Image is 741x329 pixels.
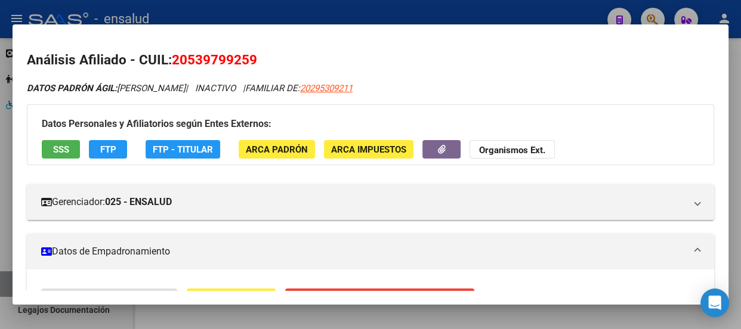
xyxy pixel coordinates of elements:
[285,288,474,307] button: Certificado Discapacidad Vencido
[41,195,686,209] mat-panel-title: Gerenciador:
[245,83,353,94] span: FAMILIAR DE:
[153,144,213,155] span: FTP - Titular
[187,288,276,307] button: Movimientos
[239,140,315,159] button: ARCA Padrón
[105,195,172,209] strong: 025 - ENSALUD
[331,144,406,155] span: ARCA Impuestos
[53,144,69,155] span: SSS
[324,140,413,159] button: ARCA Impuestos
[300,83,353,94] span: 20295309211
[246,144,308,155] span: ARCA Padrón
[194,290,208,304] mat-icon: remove_red_eye
[89,140,127,159] button: FTP
[470,140,555,159] button: Organismos Ext.
[42,117,699,131] h3: Datos Personales y Afiliatorios según Entes Externos:
[479,145,545,156] strong: Organismos Ext.
[100,144,116,155] span: FTP
[27,83,353,94] i: | INACTIVO |
[42,140,80,159] button: SSS
[172,52,257,67] span: 20539799259
[41,244,686,259] mat-panel-title: Datos de Empadronamiento
[146,140,220,159] button: FTP - Titular
[41,288,177,307] button: Enviar Credencial Digital
[27,184,714,220] mat-expansion-panel-header: Gerenciador:025 - ENSALUD
[27,83,186,94] span: [PERSON_NAME]
[27,234,714,269] mat-expansion-panel-header: Datos de Empadronamiento
[700,288,729,317] div: Open Intercom Messenger
[27,50,714,70] h2: Análisis Afiliado - CUIL:
[27,83,117,94] strong: DATOS PADRÓN ÁGIL:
